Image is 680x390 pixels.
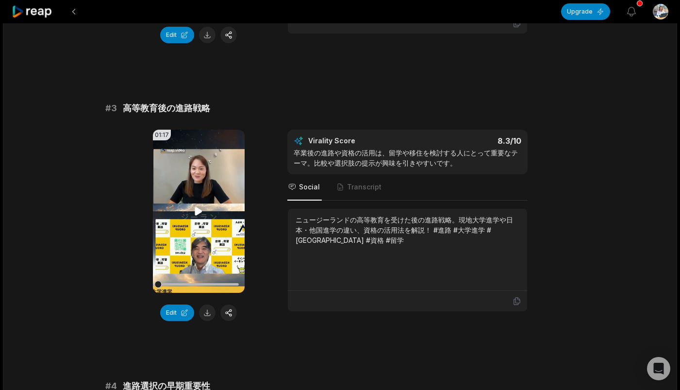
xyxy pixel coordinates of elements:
span: 高等教育後の進路戦略 [123,102,210,115]
div: ニュージーランドの高等教育を受けた後の進路戦略。現地大学進学や日本・他国進学の違い、資格の活用法を解説！ #進路 #大学進学 #[GEOGRAPHIC_DATA] #資格 #留学 [296,215,519,245]
span: # 3 [105,102,117,115]
div: Virality Score [308,136,413,146]
button: Upgrade [561,3,610,20]
span: Social [299,182,320,192]
video: Your browser does not support mp4 format. [153,130,245,293]
button: Edit [160,305,194,321]
div: 卒業後の進路や資格の活用は、留学や移住を検討する人にとって重要なテーマ。比較や選択肢の提示が興味を引きやすいです。 [294,148,521,168]
div: 8.3 /10 [417,136,521,146]
span: Transcript [347,182,381,192]
nav: Tabs [287,174,528,201]
button: Edit [160,27,194,43]
div: Open Intercom Messenger [647,357,670,380]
